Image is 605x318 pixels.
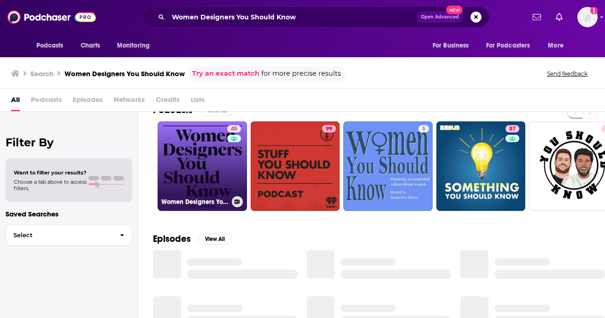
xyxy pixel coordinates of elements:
span: Networks [114,92,145,111]
span: Monitoring [117,39,150,52]
span: Podcasts [31,92,62,111]
div: Search podcasts, credits, & more... [143,6,489,28]
button: Send feedback [544,70,590,78]
span: Want to filter your results? [14,169,87,176]
a: 45 [227,125,241,132]
a: EpisodesView All [153,233,231,245]
button: Select [6,225,132,246]
h2: Filter By [6,136,132,149]
span: 99 [326,125,332,134]
button: open menu [480,37,544,54]
a: 5 [418,125,429,132]
a: 5 [343,121,433,211]
a: Show notifications dropdown [529,9,545,25]
a: All [11,92,20,111]
span: 5 [422,125,425,134]
a: 45Women Designers You Should Know [158,121,247,211]
button: open menu [30,37,76,54]
span: Select [6,232,112,238]
button: Show profile menu [577,7,598,27]
span: Charts [81,39,100,52]
span: 87 [509,125,516,134]
span: More [548,39,564,52]
span: Episodes [73,92,103,111]
a: Charts [75,37,106,54]
img: Podchaser - Follow, Share and Rate Podcasts [7,8,96,26]
button: open menu [426,37,481,54]
button: Open AdvancedNew [417,12,463,23]
button: View All [198,234,231,245]
h3: Women Designers You Should Know [65,69,185,78]
p: Saved Searches [6,210,132,218]
span: Lists [191,92,205,111]
svg: Add a profile image [590,7,598,14]
span: New [446,6,463,14]
input: Search podcasts, credits, & more... [168,10,417,24]
span: for more precise results [261,68,341,79]
a: Try an exact match [192,68,259,79]
img: User Profile [577,7,598,27]
a: Show notifications dropdown [552,9,566,25]
button: open menu [541,37,575,54]
span: Credits [156,92,180,111]
h3: Search [30,69,53,78]
a: 87 [505,125,519,132]
span: For Podcasters [486,39,530,52]
span: Logged in as redsetterpr [577,7,598,27]
span: For Business [433,39,469,52]
span: Choose a tab above to access filters. [14,179,87,192]
a: 99 [322,125,336,132]
span: Podcasts [36,39,64,52]
h2: Episodes [153,233,191,245]
a: 87 [436,121,526,211]
span: 45 [231,125,237,134]
h3: Women Designers You Should Know [161,198,228,206]
span: Open Advanced [421,15,459,19]
button: open menu [111,37,162,54]
a: 99 [251,121,340,211]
